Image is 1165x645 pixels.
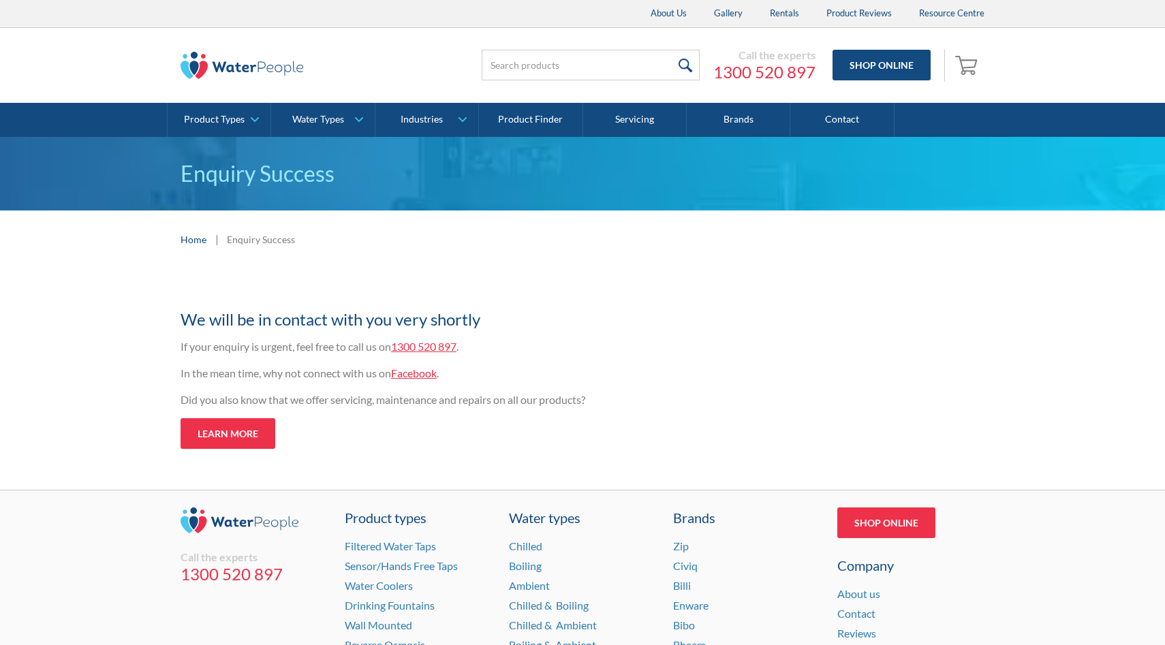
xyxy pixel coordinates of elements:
[391,340,456,353] a: 1300 520 897
[833,50,931,80] a: Shop Online
[391,366,437,379] a: Facebook
[673,507,820,528] div: Brands
[509,559,542,572] a: Boiling
[583,103,687,137] a: Servicing
[227,232,295,247] div: Enquiry Success
[181,307,712,332] h2: We will be in contact with you very shortly
[673,579,691,592] a: Billi
[713,48,815,62] div: Call the experts
[271,103,374,137] a: Water Types
[482,50,700,80] input: Search products
[181,392,712,408] p: Did you also know that we offer servicing, maintenance and repairs on all our products?
[401,114,443,125] div: Industries
[181,550,328,564] div: Call the experts
[345,579,413,592] a: Water Coolers
[509,539,542,552] a: Chilled
[687,103,790,137] a: Brands
[168,103,270,137] a: Product Types
[837,587,880,600] a: About us
[509,579,550,592] a: Ambient
[181,157,984,190] p: Enquiry Success
[673,539,689,552] a: Zip
[181,365,712,381] p: In the mean time, why not connect with us on .
[509,599,589,612] a: Chilled & Boiling
[955,54,981,76] img: shopping cart
[790,103,894,137] a: Contact
[181,339,712,355] p: If your enquiry is urgent, feel free to call us on .
[292,114,344,125] div: Water Types
[837,607,875,620] a: Contact
[184,114,245,125] div: Product Types
[837,555,984,576] div: Company
[345,507,492,528] a: Product types
[509,618,597,631] a: Chilled & Ambient
[713,62,815,82] a: 1300 520 897
[345,559,458,572] a: Sensor/Hands Free Taps
[345,539,436,552] a: Filtered Water Taps
[673,618,695,631] a: Bibo
[673,599,709,612] a: Enware
[345,618,412,631] a: Wall Mounted
[345,599,435,612] a: Drinking Fountains
[213,231,220,247] div: |
[181,564,328,584] a: 1300 520 897
[673,559,698,572] a: Civiq
[479,103,582,137] a: Product Finder
[837,627,876,640] a: Reviews
[952,49,984,82] a: Open cart
[181,232,206,247] a: Home
[837,507,935,538] a: Shop Online
[181,282,712,300] h1: Thank you for your enquiry
[509,507,656,528] a: Water types
[181,52,303,79] img: The Water People
[181,418,275,449] a: Learn more
[375,103,478,137] a: Industries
